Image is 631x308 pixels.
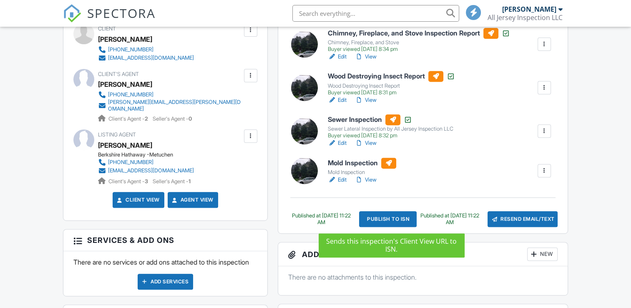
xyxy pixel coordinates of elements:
div: Publish to ISN [359,211,416,227]
p: There are no attachments to this inspection. [288,273,558,282]
div: All Jersey Inspection LLC [488,13,563,22]
a: View [355,176,377,184]
div: Chimney, Fireplace, and Stove [328,39,510,46]
a: Wood Destroying Insect Report Wood Destroying Insect Report Buyer viewed [DATE] 8:31 pm [328,71,455,96]
div: Buyer viewed [DATE] 8:32 pm [328,132,453,139]
a: View [355,139,377,147]
div: [PHONE_NUMBER] [108,91,153,98]
a: Client View [116,196,160,204]
div: [EMAIL_ADDRESS][DOMAIN_NAME] [108,55,194,61]
div: Mold Inspection [328,169,396,176]
a: [EMAIL_ADDRESS][DOMAIN_NAME] [98,167,194,175]
span: Seller's Agent - [153,116,192,122]
a: View [355,53,377,61]
input: Search everything... [292,5,459,22]
span: SPECTORA [87,4,156,22]
span: Seller's Agent - [153,178,191,184]
strong: 2 [145,116,148,122]
div: Buyer viewed [DATE] 8:31 pm [328,89,455,96]
a: [PERSON_NAME] [98,139,152,151]
div: Published at [DATE] 11:22 AM [288,212,354,226]
a: View [355,96,377,104]
strong: 3 [145,178,148,184]
a: Edit [328,53,347,61]
a: Chimney, Fireplace, and Stove Inspection Report Chimney, Fireplace, and Stove Buyer viewed [DATE]... [328,28,510,53]
div: Resend Email/Text [488,211,557,227]
h6: Mold Inspection [328,158,396,169]
div: Sewer Lateral Inspection by All Jersey Inspection LLC [328,126,453,132]
span: Client's Agent - [108,116,149,122]
div: There are no services or add ons attached to this inspection [63,251,267,295]
a: Edit [328,139,347,147]
a: Mold Inspection Mold Inspection [328,158,396,176]
div: Add Services [138,274,193,290]
div: [PERSON_NAME] [502,5,556,13]
div: [PERSON_NAME][EMAIL_ADDRESS][PERSON_NAME][DOMAIN_NAME] [108,99,241,112]
div: [PERSON_NAME] [98,33,152,45]
div: Berkshire Hathaway -Metuchen [98,151,201,158]
a: [EMAIL_ADDRESS][DOMAIN_NAME] [98,54,194,62]
div: Wood Destroying Insect Report [328,83,455,89]
h3: Additional Documents [278,242,568,266]
strong: 1 [189,178,191,184]
a: Edit [328,96,347,104]
a: [PHONE_NUMBER] [98,45,194,54]
h6: Chimney, Fireplace, and Stove Inspection Report [328,28,510,39]
img: The Best Home Inspection Software - Spectora [63,4,81,23]
div: Buyer viewed [DATE] 8:34 pm [328,46,510,53]
a: Sewer Inspection Sewer Lateral Inspection by All Jersey Inspection LLC Buyer viewed [DATE] 8:32 pm [328,114,453,139]
a: [PERSON_NAME] [98,78,152,91]
a: [PHONE_NUMBER] [98,158,194,167]
div: Published at [DATE] 11:22 AM [417,212,483,226]
a: Edit [328,176,347,184]
a: [PHONE_NUMBER] [98,91,241,99]
strong: 0 [189,116,192,122]
a: Agent View [171,196,214,204]
div: [PHONE_NUMBER] [108,46,153,53]
h6: Sewer Inspection [328,114,453,125]
h3: Services & Add ons [63,230,267,251]
a: SPECTORA [63,11,156,29]
a: [PERSON_NAME][EMAIL_ADDRESS][PERSON_NAME][DOMAIN_NAME] [98,99,241,112]
h6: Wood Destroying Insect Report [328,71,455,82]
div: New [527,247,558,261]
div: [PHONE_NUMBER] [108,159,153,166]
span: Client's Agent - [108,178,149,184]
div: [EMAIL_ADDRESS][DOMAIN_NAME] [108,167,194,174]
span: Client's Agent [98,71,139,77]
span: Listing Agent [98,131,136,138]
